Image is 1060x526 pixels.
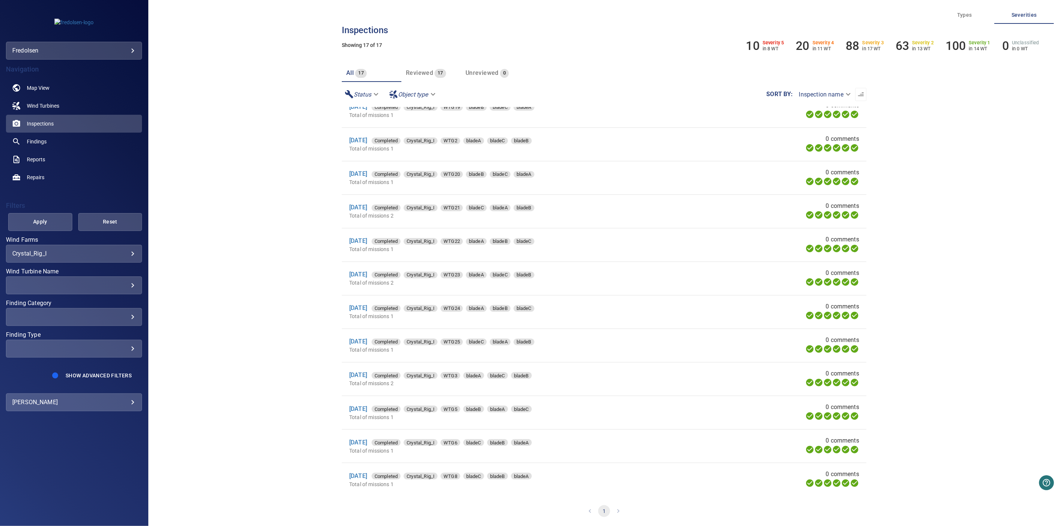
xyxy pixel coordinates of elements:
span: WTG5 [441,406,460,413]
span: Completed [372,305,401,312]
svg: Classification 100% [850,412,859,421]
span: bladeB [511,372,532,380]
svg: Selecting 100% [823,177,832,186]
div: bladeB [463,406,484,412]
div: WTG19 [441,104,463,111]
span: Reviewed [406,69,433,76]
div: bladeC [466,205,487,211]
a: repairs noActive [6,168,142,186]
div: bladeC [487,137,508,144]
svg: Data Formatted 100% [814,412,823,421]
div: bladeB [490,305,511,312]
h6: Severity 1 [969,40,991,45]
svg: Classification 100% [850,244,859,253]
span: Crystal_Rig_I [404,271,438,279]
a: [DATE] [349,405,367,412]
p: in 14 WT [969,46,991,51]
span: Repairs [27,174,44,181]
label: Wind Farms [6,237,142,243]
svg: Data Formatted 100% [814,210,823,219]
span: WTG20 [441,171,463,178]
span: bladeC [490,171,511,178]
div: Crystal_Rig_I [404,171,438,178]
svg: Classification 100% [850,210,859,219]
div: WTG8 [441,473,460,479]
svg: Data Formatted 100% [814,278,823,286]
li: Severity 1 [946,39,990,53]
a: [DATE] [349,338,367,345]
span: bladeA [490,204,511,212]
div: WTG23 [441,272,463,278]
span: bladeC [490,104,511,111]
svg: Uploading 100% [805,345,814,354]
span: bladeB [514,338,534,346]
span: WTG2 [441,137,460,145]
div: Crystal_Rig_I [404,272,438,278]
svg: Matching 100% [841,278,850,286]
span: Completed [372,137,401,145]
span: Crystal_Rig_I [404,473,438,480]
span: bladeB [511,137,532,145]
img: fredolsen-logo [54,19,94,26]
div: bladeA [463,372,484,379]
div: bladeA [463,137,484,144]
span: Completed [372,406,401,413]
a: [DATE] [349,304,367,311]
svg: ML Processing 100% [832,445,841,454]
span: bladeB [514,204,534,212]
svg: Classification 100% [850,110,859,119]
div: bladeB [514,205,534,211]
li: Severity 2 [896,39,934,53]
span: Crystal_Rig_I [404,372,438,380]
span: Crystal_Rig_I [404,305,438,312]
a: [DATE] [349,472,367,479]
div: Crystal_Rig_I [404,238,438,245]
svg: ML Processing 100% [832,479,841,488]
a: [DATE] [349,137,367,144]
a: reports noActive [6,150,142,168]
span: All [346,69,354,76]
li: Severity 3 [846,39,884,53]
div: bladeB [490,238,511,245]
span: 0 [500,69,509,77]
svg: Matching 100% [841,177,850,186]
h6: Severity 2 [912,40,934,45]
div: bladeC [511,406,532,412]
span: Apply [18,217,63,226]
svg: Selecting 100% [823,110,832,119]
span: bladeB [466,104,487,111]
svg: Matching 100% [841,110,850,119]
svg: Classification 100% [850,445,859,454]
div: Completed [372,272,401,278]
span: WTG22 [441,238,463,245]
h6: 88 [846,39,859,53]
span: bladeB [487,473,508,480]
svg: ML Processing 100% [832,278,841,286]
svg: Selecting 100% [823,278,832,286]
div: bladeC [514,238,534,245]
h3: Inspections [342,25,867,35]
label: Sort by : [767,91,793,97]
em: Status [354,91,371,98]
span: bladeC [463,439,484,447]
p: in 17 WT [862,46,884,51]
span: bladeA [511,439,532,447]
span: bladeB [487,439,508,447]
svg: Classification 100% [850,345,859,354]
div: bladeB [487,473,508,479]
div: Inspection name [793,88,855,101]
span: bladeC [466,204,487,212]
a: windturbines noActive [6,97,142,115]
span: bladeA [487,406,508,413]
svg: Data Formatted 100% [814,479,823,488]
div: Crystal_Rig_I [404,473,438,479]
div: bladeC [514,305,534,312]
svg: Selecting 100% [823,210,832,219]
svg: Uploading 100% [805,177,814,186]
span: 17 [435,69,446,77]
label: Finding Category [6,300,142,306]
